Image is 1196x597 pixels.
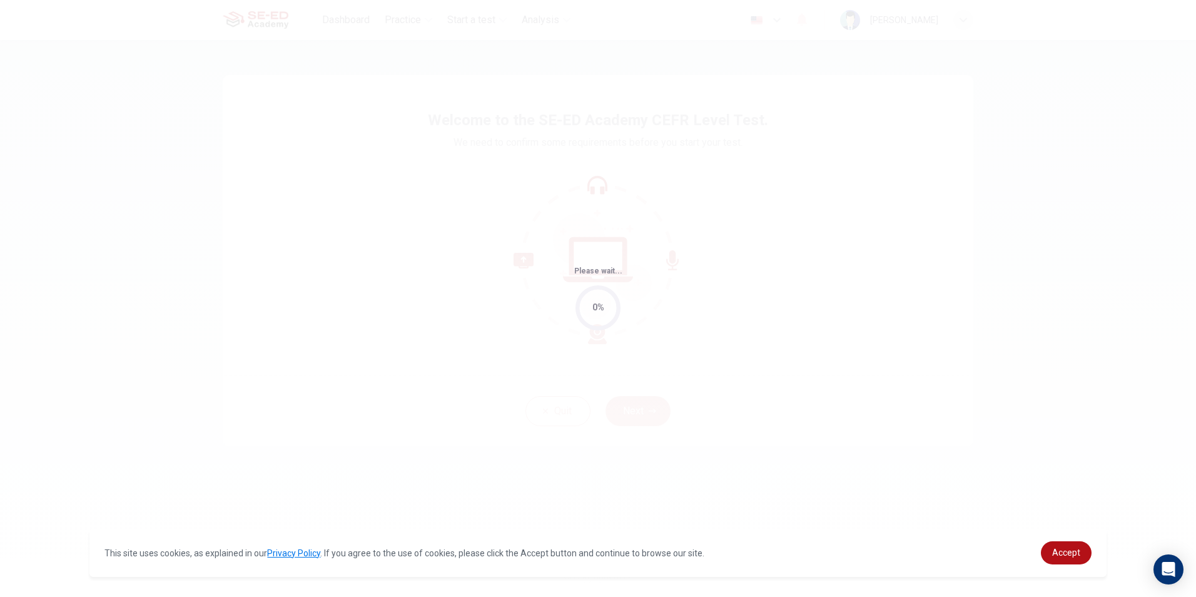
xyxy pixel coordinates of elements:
[267,548,320,558] a: Privacy Policy
[574,267,622,275] span: Please wait...
[1052,548,1080,558] span: Accept
[104,548,704,558] span: This site uses cookies, as explained in our . If you agree to the use of cookies, please click th...
[592,300,604,315] div: 0%
[1041,541,1092,564] a: dismiss cookie message
[1153,554,1183,584] div: Open Intercom Messenger
[89,529,1106,577] div: cookieconsent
